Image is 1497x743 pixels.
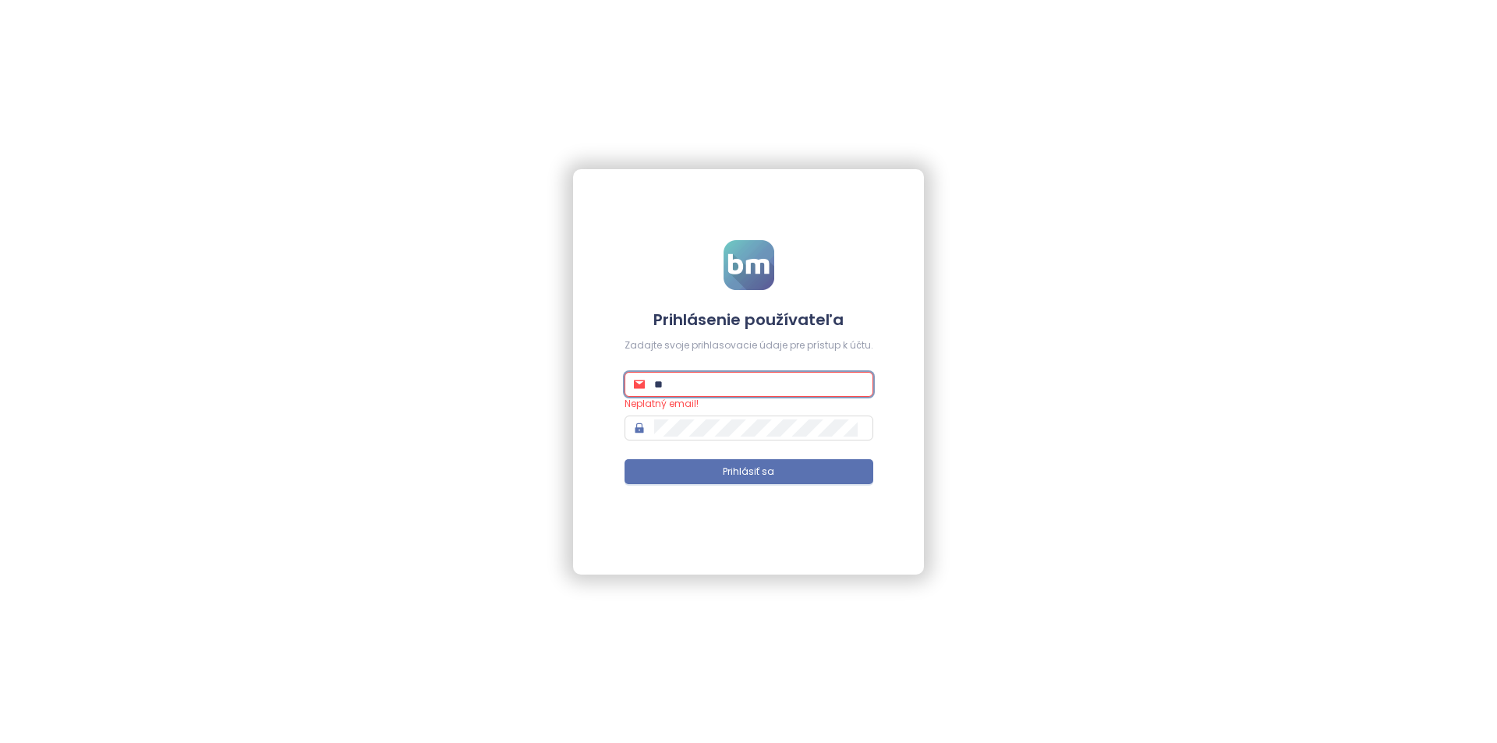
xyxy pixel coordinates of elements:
[723,465,774,479] span: Prihlásiť sa
[634,423,645,433] span: lock
[634,379,645,390] span: mail
[724,240,774,290] img: logo
[625,309,873,331] h4: Prihlásenie používateľa
[625,338,873,353] div: Zadajte svoje prihlasovacie údaje pre prístup k účtu.
[625,397,873,412] div: Neplatný email!
[625,459,873,484] button: Prihlásiť sa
